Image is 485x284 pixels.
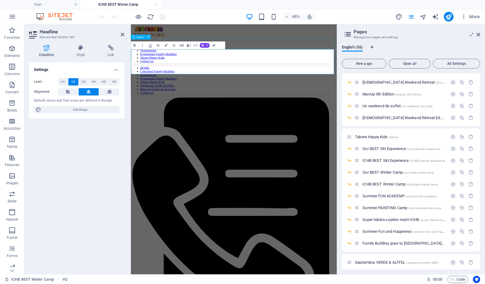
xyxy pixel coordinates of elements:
div: Duplicate [459,193,464,199]
span: Code [450,276,465,283]
button: H1 [58,78,68,85]
div: Remove [468,260,474,265]
div: Remove [468,193,474,199]
h4: Style [67,45,97,58]
span: /saptamana-verde-altfel [406,261,438,264]
div: Remove [468,80,474,85]
h4: Headline [29,45,67,58]
button: design [395,13,403,20]
span: Spacer [137,36,144,38]
p: Features [5,162,19,167]
div: [DEMOGRAPHIC_DATA] Weekend Retreat/[DEMOGRAPHIC_DATA]-weekend-retreat-8th [361,80,447,84]
h4: ICHB BEST Winter Camp [80,1,161,8]
div: Remove [468,217,474,222]
div: Settings [451,134,456,139]
button: Underline (⌘U) [146,41,154,49]
div: Settings [451,241,456,246]
div: Duplicate [459,170,464,175]
button: Open all [389,59,431,68]
span: Click to open page [362,217,465,222]
p: Accordion [4,126,21,131]
div: Duplicate [459,134,464,139]
div: Language Tabs [342,45,480,56]
div: Our BEST Winter Camp/our-best-winter-camp [361,170,447,174]
div: ICHB BEST SKi Experience/ICHB-best-ski-experience [361,159,447,162]
div: Duplicate [459,260,464,265]
span: /summer-fun-and-happiness [413,230,452,233]
h6: 65% [291,13,301,20]
span: Our BEST SKi Experience [362,146,440,151]
span: H5 [102,78,106,85]
p: Elements [5,53,20,58]
div: Duplicate [459,92,464,97]
button: Icons [170,41,178,49]
span: /summer-fun-academy [405,195,437,198]
span: New page [345,62,384,65]
h4: Link [97,45,124,58]
div: Super tabăra copiilor noștri ICHB/super-tabara-copiilor-nostri-ichb [361,218,447,222]
span: H6 [112,78,116,85]
div: Settings [451,103,456,109]
div: Remove [468,241,474,246]
p: Favorites [4,35,20,40]
p: Header [6,217,18,222]
h3: Element #ed-900061180 [40,35,112,40]
div: Duplicate [459,241,464,246]
div: Settings [451,193,456,199]
span: /super-tabara-copiilor-nostri-ichb [420,218,465,222]
span: Click to select. Double-click to edit [63,276,67,283]
h6: Session time [427,276,443,283]
span: /un-weekend-de-suflet [401,105,432,108]
div: Summer FUN ACADEMY/summer-fun-academy [361,194,447,198]
span: More [461,14,480,20]
span: Click to open page [362,229,452,234]
button: Link [178,41,185,49]
div: Remove [468,158,474,163]
p: Tables [7,144,18,149]
span: /summer-painting-camp [408,206,441,210]
div: Settings [451,92,456,97]
span: /ICHB-best-ski-experience [410,159,445,162]
div: ICHB BEST Winter Camp/ichb-best-winter-camp [361,182,447,186]
div: Summer Fun and Happiness/summer-fun-and-happiness [361,229,447,233]
i: AI Writer [432,13,439,20]
p: Footer [7,235,18,240]
button: navigator [420,13,427,20]
span: 00 00 [433,276,442,283]
button: Click here to leave preview mode and continue editing [135,13,142,20]
div: Duplicate [459,158,464,163]
p: Images [6,181,18,185]
span: H4 [92,78,96,85]
button: Colors [162,41,170,49]
div: Our BEST SKi Experience/our-best-ski-experience [361,147,447,151]
span: Click to open page [362,205,441,210]
span: ICHB BEST Winter Camp [362,182,438,186]
div: Settings [451,217,456,222]
div: Remove [468,103,474,109]
h2: Pages [354,29,480,35]
label: Level [34,78,58,85]
span: English (55) [342,44,363,52]
button: More [458,12,482,22]
div: Settings [451,146,456,151]
div: [DEMOGRAPHIC_DATA] Weekend Retreat Ed.8/[DEMOGRAPHIC_DATA]-weekend-retreat-ed-8 [361,116,447,120]
span: Edit design [43,106,118,113]
p: Columns [5,72,20,76]
label: Alignment [34,88,58,95]
div: Remove [468,182,474,187]
div: Un weekend de suflet/un-weekend-de-suflet [361,104,447,108]
button: Confirm (⌘+⏎) [210,41,218,49]
button: Strikethrough [154,41,162,49]
span: Click to open page [362,170,434,175]
div: Duplicate [459,217,464,222]
div: Summer PAINTING Camp/summer-painting-camp [361,206,447,210]
button: Edit design [34,106,120,113]
button: All Settings [433,59,480,68]
div: Default colors and font sizes are defined in Design. [34,98,120,103]
button: H5 [99,78,109,85]
div: Remove [468,205,474,210]
i: Reload page [147,13,154,20]
button: Italic (⌘I) [139,41,146,49]
h2: Headline [40,29,124,35]
span: Click to open page [355,260,438,265]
